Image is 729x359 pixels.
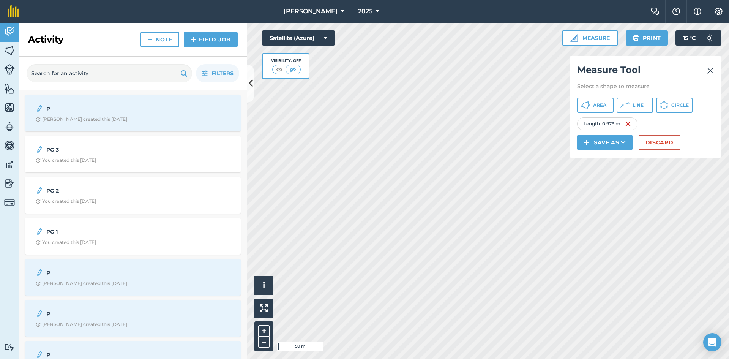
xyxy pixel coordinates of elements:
[28,33,63,46] h2: Activity
[626,30,668,46] button: Print
[258,325,270,337] button: +
[36,268,43,277] img: svg+xml;base64,PD94bWwgdmVyc2lvbj0iMS4wIiBlbmNvZGluZz0idXRmLTgiPz4KPCEtLSBHZW5lcmF0b3I6IEFkb2JlIE...
[707,66,714,75] img: svg+xml;base64,PHN2ZyB4bWxucz0iaHR0cDovL3d3dy53My5vcmcvMjAwMC9zdmciIHdpZHRoPSIyMiIgaGVpZ2h0PSIzMC...
[36,227,43,236] img: svg+xml;base64,PD94bWwgdmVyc2lvbj0iMS4wIiBlbmNvZGluZz0idXRmLTgiPz4KPCEtLSBHZW5lcmF0b3I6IEFkb2JlIE...
[284,7,338,16] span: [PERSON_NAME]
[577,135,633,150] button: Save as
[584,138,589,147] img: svg+xml;base64,PHN2ZyB4bWxucz0iaHR0cDovL3d3dy53My5vcmcvMjAwMC9zdmciIHdpZHRoPSIxNCIgaGVpZ2h0PSIyNC...
[4,197,15,208] img: svg+xml;base64,PD94bWwgdmVyc2lvbj0iMS4wIiBlbmNvZGluZz0idXRmLTgiPz4KPCEtLSBHZW5lcmF0b3I6IEFkb2JlIE...
[577,117,637,130] div: Length : 0.973 m
[36,186,43,195] img: svg+xml;base64,PD94bWwgdmVyc2lvbj0iMS4wIiBlbmNvZGluZz0idXRmLTgiPz4KPCEtLSBHZW5lcmF0b3I6IEFkb2JlIE...
[4,64,15,75] img: svg+xml;base64,PD94bWwgdmVyc2lvbj0iMS4wIiBlbmNvZGluZz0idXRmLTgiPz4KPCEtLSBHZW5lcmF0b3I6IEFkb2JlIE...
[46,351,167,359] strong: P
[36,280,127,286] div: [PERSON_NAME] created this [DATE]
[140,32,179,47] a: Note
[8,5,19,17] img: fieldmargin Logo
[4,26,15,37] img: svg+xml;base64,PD94bWwgdmVyc2lvbj0iMS4wIiBlbmNvZGluZz0idXRmLTgiPz4KPCEtLSBHZW5lcmF0b3I6IEFkb2JlIE...
[577,64,714,79] h2: Measure Tool
[36,309,43,318] img: svg+xml;base64,PD94bWwgdmVyc2lvbj0iMS4wIiBlbmNvZGluZz0idXRmLTgiPz4KPCEtLSBHZW5lcmF0b3I6IEFkb2JlIE...
[702,30,717,46] img: svg+xml;base64,PD94bWwgdmVyc2lvbj0iMS4wIiBlbmNvZGluZz0idXRmLTgiPz4KPCEtLSBHZW5lcmF0b3I6IEFkb2JlIE...
[46,228,167,236] strong: PG 1
[36,158,41,163] img: Clock with arrow pointing clockwise
[147,35,153,44] img: svg+xml;base64,PHN2ZyB4bWxucz0iaHR0cDovL3d3dy53My5vcmcvMjAwMC9zdmciIHdpZHRoPSIxNCIgaGVpZ2h0PSIyNC...
[625,119,631,128] img: svg+xml;base64,PHN2ZyB4bWxucz0iaHR0cDovL3d3dy53My5vcmcvMjAwMC9zdmciIHdpZHRoPSIxNiIgaGVpZ2h0PSIyNC...
[263,280,265,290] span: i
[4,140,15,151] img: svg+xml;base64,PD94bWwgdmVyc2lvbj0iMS4wIiBlbmNvZGluZz0idXRmLTgiPz4KPCEtLSBHZW5lcmF0b3I6IEFkb2JlIE...
[254,276,273,295] button: i
[36,240,41,245] img: Clock with arrow pointing clockwise
[30,141,236,168] a: PG 3Clock with arrow pointing clockwiseYou created this [DATE]
[570,34,578,42] img: Ruler icon
[258,337,270,348] button: –
[672,8,681,15] img: A question mark icon
[30,223,236,250] a: PG 1Clock with arrow pointing clockwiseYou created this [DATE]
[4,121,15,132] img: svg+xml;base64,PD94bWwgdmVyc2lvbj0iMS4wIiBlbmNvZGluZz0idXRmLTgiPz4KPCEtLSBHZW5lcmF0b3I6IEFkb2JlIE...
[30,305,236,332] a: PClock with arrow pointing clockwise[PERSON_NAME] created this [DATE]
[288,66,298,73] img: svg+xml;base64,PHN2ZyB4bWxucz0iaHR0cDovL3d3dy53My5vcmcvMjAwMC9zdmciIHdpZHRoPSI1MCIgaGVpZ2h0PSI0MC...
[27,64,192,82] input: Search for an activity
[694,7,701,16] img: svg+xml;base64,PHN2ZyB4bWxucz0iaHR0cDovL3d3dy53My5vcmcvMjAwMC9zdmciIHdpZHRoPSIxNyIgaGVpZ2h0PSIxNy...
[4,178,15,189] img: svg+xml;base64,PD94bWwgdmVyc2lvbj0iMS4wIiBlbmNvZGluZz0idXRmLTgiPz4KPCEtLSBHZW5lcmF0b3I6IEFkb2JlIE...
[30,100,236,127] a: PClock with arrow pointing clockwise[PERSON_NAME] created this [DATE]
[191,35,196,44] img: svg+xml;base64,PHN2ZyB4bWxucz0iaHR0cDovL3d3dy53My5vcmcvMjAwMC9zdmciIHdpZHRoPSIxNCIgaGVpZ2h0PSIyNC...
[4,83,15,94] img: svg+xml;base64,PHN2ZyB4bWxucz0iaHR0cDovL3d3dy53My5vcmcvMjAwMC9zdmciIHdpZHRoPSI1NiIgaGVpZ2h0PSI2MC...
[36,199,41,204] img: Clock with arrow pointing clockwise
[358,7,372,16] span: 2025
[4,102,15,113] img: svg+xml;base64,PHN2ZyB4bWxucz0iaHR0cDovL3d3dy53My5vcmcvMjAwMC9zdmciIHdpZHRoPSI1NiIgaGVpZ2h0PSI2MC...
[275,66,284,73] img: svg+xml;base64,PHN2ZyB4bWxucz0iaHR0cDovL3d3dy53My5vcmcvMjAwMC9zdmciIHdpZHRoPSI1MCIgaGVpZ2h0PSI0MC...
[46,187,167,195] strong: PG 2
[46,269,167,277] strong: P
[180,69,188,78] img: svg+xml;base64,PHN2ZyB4bWxucz0iaHR0cDovL3d3dy53My5vcmcvMjAwMC9zdmciIHdpZHRoPSIxOSIgaGVpZ2h0PSIyNC...
[577,98,614,113] button: Area
[617,98,653,113] button: Line
[671,102,689,108] span: Circle
[683,30,696,46] span: 15 ° C
[675,30,721,46] button: 15 °C
[650,8,660,15] img: Two speech bubbles overlapping with the left bubble in the forefront
[4,343,15,351] img: svg+xml;base64,PD94bWwgdmVyc2lvbj0iMS4wIiBlbmNvZGluZz0idXRmLTgiPz4KPCEtLSBHZW5lcmF0b3I6IEFkb2JlIE...
[36,198,96,204] div: You created this [DATE]
[633,102,644,108] span: Line
[30,264,236,291] a: PClock with arrow pointing clockwise[PERSON_NAME] created this [DATE]
[36,116,127,122] div: [PERSON_NAME] created this [DATE]
[703,333,721,351] div: Open Intercom Messenger
[36,239,96,245] div: You created this [DATE]
[46,310,167,318] strong: P
[46,145,167,154] strong: PG 3
[656,98,693,113] button: Circle
[36,117,41,122] img: Clock with arrow pointing clockwise
[196,64,239,82] button: Filters
[30,182,236,209] a: PG 2Clock with arrow pointing clockwiseYou created this [DATE]
[633,33,640,43] img: svg+xml;base64,PHN2ZyB4bWxucz0iaHR0cDovL3d3dy53My5vcmcvMjAwMC9zdmciIHdpZHRoPSIxOSIgaGVpZ2h0PSIyNC...
[211,69,234,77] span: Filters
[36,281,41,286] img: Clock with arrow pointing clockwise
[639,135,680,150] button: Discard
[46,104,167,113] strong: P
[577,82,714,90] p: Select a shape to measure
[593,102,606,108] span: Area
[36,104,43,113] img: svg+xml;base64,PD94bWwgdmVyc2lvbj0iMS4wIiBlbmNvZGluZz0idXRmLTgiPz4KPCEtLSBHZW5lcmF0b3I6IEFkb2JlIE...
[260,304,268,312] img: Four arrows, one pointing top left, one top right, one bottom right and the last bottom left
[271,58,301,64] div: Visibility: Off
[562,30,618,46] button: Measure
[184,32,238,47] a: Field Job
[262,30,335,46] button: Satellite (Azure)
[36,157,96,163] div: You created this [DATE]
[4,159,15,170] img: svg+xml;base64,PD94bWwgdmVyc2lvbj0iMS4wIiBlbmNvZGluZz0idXRmLTgiPz4KPCEtLSBHZW5lcmF0b3I6IEFkb2JlIE...
[36,145,43,154] img: svg+xml;base64,PD94bWwgdmVyc2lvbj0iMS4wIiBlbmNvZGluZz0idXRmLTgiPz4KPCEtLSBHZW5lcmF0b3I6IEFkb2JlIE...
[714,8,723,15] img: A cog icon
[36,322,41,327] img: Clock with arrow pointing clockwise
[4,45,15,56] img: svg+xml;base64,PHN2ZyB4bWxucz0iaHR0cDovL3d3dy53My5vcmcvMjAwMC9zdmciIHdpZHRoPSI1NiIgaGVpZ2h0PSI2MC...
[36,321,127,327] div: [PERSON_NAME] created this [DATE]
